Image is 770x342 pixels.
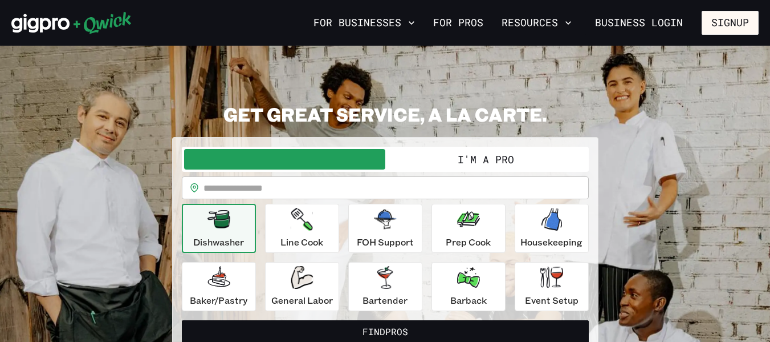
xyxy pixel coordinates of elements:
button: I'm a Business [184,149,385,170]
p: Prep Cook [446,235,491,249]
p: Housekeeping [520,235,582,249]
button: FOH Support [348,204,422,253]
p: Barback [450,293,487,307]
button: Housekeeping [515,204,589,253]
p: Event Setup [525,293,578,307]
button: I'm a Pro [385,149,586,170]
button: Barback [431,262,506,311]
p: FOH Support [357,235,414,249]
button: Baker/Pastry [182,262,256,311]
button: Dishwasher [182,204,256,253]
button: General Labor [265,262,339,311]
button: Resources [497,13,576,33]
p: Dishwasher [193,235,244,249]
p: Baker/Pastry [190,293,247,307]
a: Business Login [585,11,692,35]
button: Signup [702,11,759,35]
button: Prep Cook [431,204,506,253]
a: For Pros [429,13,488,33]
p: Line Cook [280,235,323,249]
button: Event Setup [515,262,589,311]
h2: GET GREAT SERVICE, A LA CARTE. [172,103,598,126]
p: Bartender [362,293,408,307]
button: Bartender [348,262,422,311]
button: Line Cook [265,204,339,253]
p: General Labor [271,293,333,307]
button: For Businesses [309,13,419,33]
